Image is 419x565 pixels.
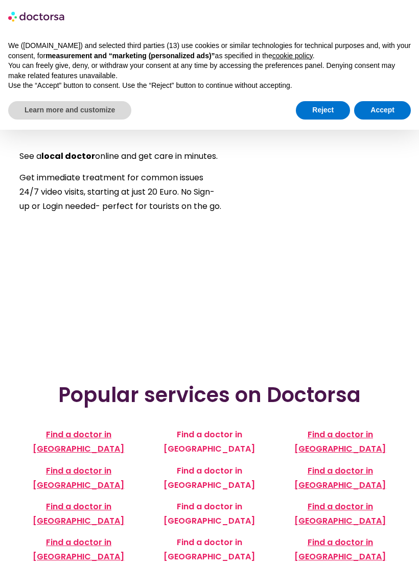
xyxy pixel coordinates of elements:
[33,501,124,527] a: Find a doctor in [GEOGRAPHIC_DATA]
[8,81,411,91] p: Use the “Accept” button to consent. Use the “Reject” button to continue without accepting.
[18,383,401,407] h2: Popular services on Doctorsa
[33,465,124,491] a: Find a doctor in [GEOGRAPHIC_DATA]
[45,52,215,60] strong: measurement and “marketing (personalized ads)”
[354,101,411,120] button: Accept
[19,59,354,138] h1: Find a Doctor near me
[294,465,386,491] a: Find a doctor in [GEOGRAPHIC_DATA]
[296,101,350,120] button: Reject
[272,52,313,60] a: cookie policy
[19,149,223,163] p: See a online and get care in minutes.
[294,536,386,562] a: Find a doctor in [GEOGRAPHIC_DATA]
[8,61,411,81] p: You can freely give, deny, or withdraw your consent at any time by accessing the preferences pane...
[294,501,386,527] a: Find a doctor in [GEOGRAPHIC_DATA]
[164,536,255,562] a: Find a doctor in [GEOGRAPHIC_DATA]
[19,172,221,212] span: Get immediate treatment for common issues 24/7 video visits, starting at just 20 Euro. No Sign-up...
[164,429,255,455] a: Find a doctor in [GEOGRAPHIC_DATA]
[294,429,386,455] a: Find a doctor in [GEOGRAPHIC_DATA]
[8,41,411,61] p: We ([DOMAIN_NAME]) and selected third parties (13) use cookies or similar technologies for techni...
[8,8,65,25] img: logo
[33,536,124,562] a: Find a doctor in [GEOGRAPHIC_DATA]
[44,312,375,326] iframe: Customer reviews powered by Trustpilot
[164,465,255,491] a: Find a doctor in [GEOGRAPHIC_DATA]
[33,429,124,455] a: Find a doctor in [GEOGRAPHIC_DATA]
[164,501,255,527] a: Find a doctor in [GEOGRAPHIC_DATA]
[41,150,95,162] strong: local doctor
[8,101,131,120] button: Learn more and customize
